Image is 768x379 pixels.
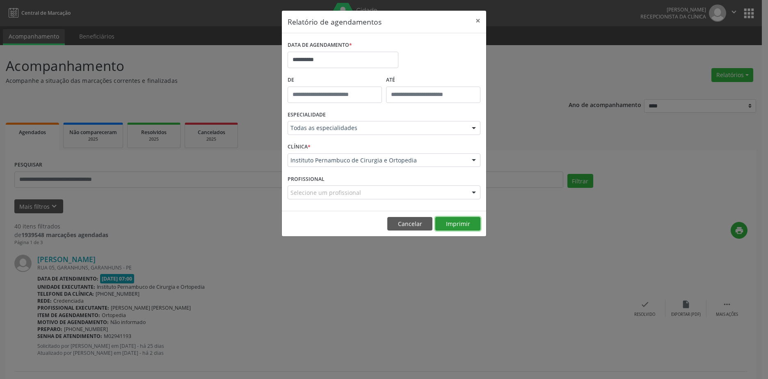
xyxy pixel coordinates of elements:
label: CLÍNICA [288,141,311,153]
label: ESPECIALIDADE [288,109,326,121]
label: PROFISSIONAL [288,173,325,185]
h5: Relatório de agendamentos [288,16,382,27]
button: Close [470,11,486,31]
span: Todas as especialidades [290,124,464,132]
label: De [288,74,382,87]
label: DATA DE AGENDAMENTO [288,39,352,52]
button: Imprimir [435,217,480,231]
label: ATÉ [386,74,480,87]
button: Cancelar [387,217,432,231]
span: Instituto Pernambuco de Cirurgia e Ortopedia [290,156,464,164]
span: Selecione um profissional [290,188,361,197]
